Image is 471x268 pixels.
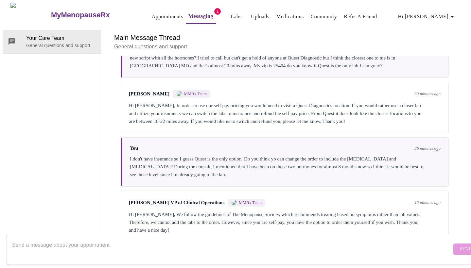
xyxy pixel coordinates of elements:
[10,3,50,27] img: MyMenopauseRx Logo
[232,200,237,205] img: MMRX
[114,43,455,51] p: General questions and support
[152,12,183,21] a: Appointments
[341,10,380,23] button: Refer a Friend
[3,30,101,53] div: Your Care TeamGeneral questions and support
[226,10,247,23] button: Labs
[251,12,270,21] a: Uploads
[149,10,186,23] button: Appointments
[129,102,441,125] div: Hi [PERSON_NAME], In order to use our self pay pricing you would need to visit a Quest Diagnostic...
[129,210,441,234] div: Hi [PERSON_NAME], We follow the guidelines of The Menopause Society, which recommends treating ba...
[214,8,221,15] span: 1
[308,10,340,23] button: Community
[415,146,441,151] span: 36 minutes ago
[248,10,272,23] button: Uploads
[51,11,110,19] h3: MyMenopauseRx
[26,42,96,49] p: General questions and support
[177,91,182,96] img: MMRX
[129,200,224,206] span: [PERSON_NAME] VP of Clinical Operations
[188,12,213,21] a: Messaging
[130,145,138,151] span: You
[129,91,169,97] span: [PERSON_NAME]
[186,10,216,24] button: Messaging
[395,10,459,23] button: Hi [PERSON_NAME]
[26,34,96,42] span: Your Care Team
[239,200,262,205] span: MMRx Team
[231,12,242,21] a: Labs
[398,12,456,21] span: Hi [PERSON_NAME]
[114,32,455,43] h6: Main Message Thread
[276,12,304,21] a: Medications
[344,12,377,21] a: Refer a Friend
[415,200,441,205] span: 12 minutes ago
[184,91,207,96] span: MMRx Team
[12,239,452,260] textarea: Send a message about your appointment
[311,12,337,21] a: Community
[50,4,136,26] a: MyMenopauseRx
[415,91,441,96] span: 39 minutes ago
[130,155,441,178] div: I don't have insurance so I guess Quest is the only option. Do you think yo can change the order ...
[274,10,306,23] button: Medications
